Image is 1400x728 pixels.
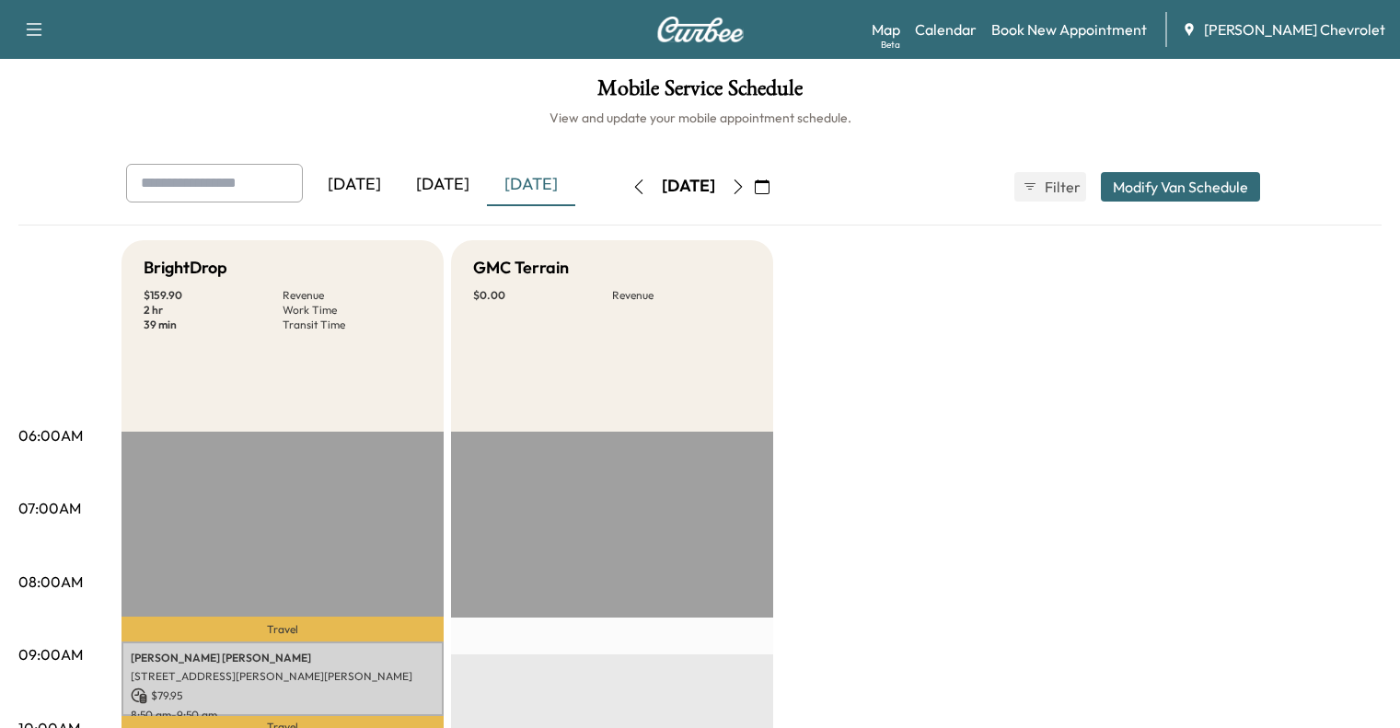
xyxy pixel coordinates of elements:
[18,643,83,665] p: 09:00AM
[310,164,399,206] div: [DATE]
[915,18,977,40] a: Calendar
[283,303,422,318] p: Work Time
[18,77,1382,109] h1: Mobile Service Schedule
[991,18,1147,40] a: Book New Appointment
[1014,172,1086,202] button: Filter
[473,288,612,303] p: $ 0.00
[662,175,715,198] div: [DATE]
[144,255,227,281] h5: BrightDrop
[656,17,745,42] img: Curbee Logo
[131,688,434,704] p: $ 79.95
[881,38,900,52] div: Beta
[18,424,83,446] p: 06:00AM
[399,164,487,206] div: [DATE]
[144,303,283,318] p: 2 hr
[283,318,422,332] p: Transit Time
[487,164,575,206] div: [DATE]
[1204,18,1385,40] span: [PERSON_NAME] Chevrolet
[144,318,283,332] p: 39 min
[131,708,434,722] p: 8:50 am - 9:50 am
[18,571,83,593] p: 08:00AM
[283,288,422,303] p: Revenue
[1101,172,1260,202] button: Modify Van Schedule
[872,18,900,40] a: MapBeta
[18,497,81,519] p: 07:00AM
[131,651,434,665] p: [PERSON_NAME] [PERSON_NAME]
[473,255,569,281] h5: GMC Terrain
[131,669,434,684] p: [STREET_ADDRESS][PERSON_NAME][PERSON_NAME]
[1045,176,1078,198] span: Filter
[612,288,751,303] p: Revenue
[121,617,444,641] p: Travel
[18,109,1382,127] h6: View and update your mobile appointment schedule.
[144,288,283,303] p: $ 159.90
